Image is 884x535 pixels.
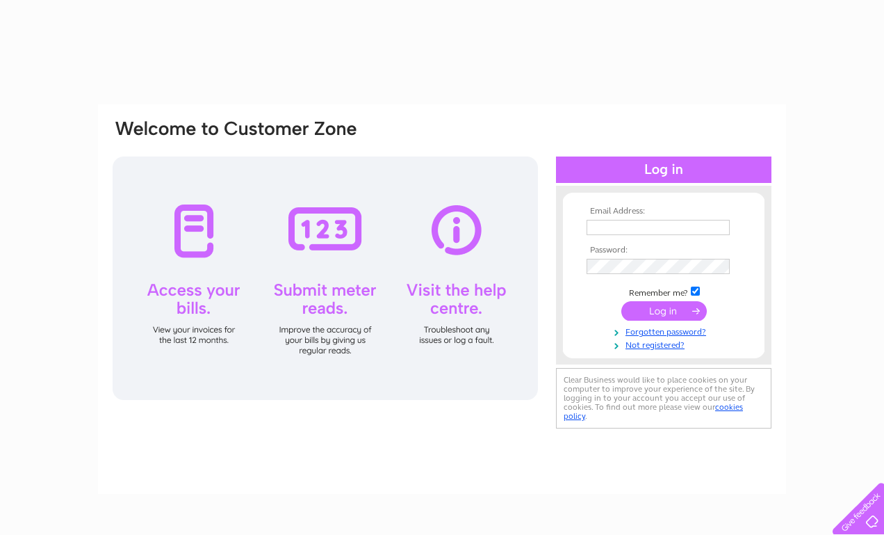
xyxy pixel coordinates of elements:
div: Clear Business would like to place cookies on your computer to improve your experience of the sit... [556,368,771,429]
th: Email Address: [583,207,744,216]
th: Password: [583,246,744,255]
a: cookies policy [564,402,743,421]
input: Submit [621,301,707,321]
a: Not registered? [587,337,744,351]
td: Remember me? [583,285,744,298]
a: Forgotten password? [587,324,744,337]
